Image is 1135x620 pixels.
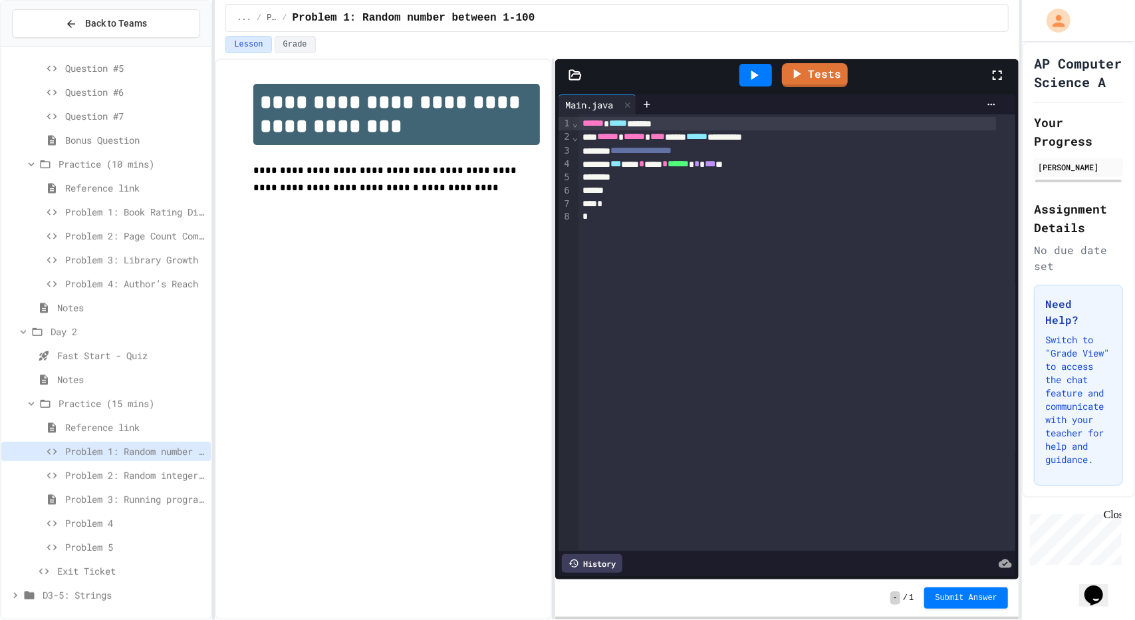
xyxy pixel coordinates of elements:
[65,468,205,482] span: Problem 2: Random integer between 25-75
[1045,296,1112,328] h3: Need Help?
[559,171,572,184] div: 5
[65,420,205,434] span: Reference link
[1034,200,1123,237] h2: Assignment Details
[1034,54,1123,91] h1: AP Computer Science A
[1025,509,1122,565] iframe: chat widget
[65,205,205,219] span: Problem 1: Book Rating Difference
[572,118,578,128] span: Fold line
[12,9,200,38] button: Back to Teams
[65,85,205,99] span: Question #6
[559,130,572,144] div: 2
[293,10,535,26] span: Problem 1: Random number between 1-100
[559,98,620,112] div: Main.java
[282,13,287,23] span: /
[1079,567,1122,607] iframe: chat widget
[65,229,205,243] span: Problem 2: Page Count Comparison
[5,5,92,84] div: Chat with us now!Close
[562,554,622,573] div: History
[65,133,205,147] span: Bonus Question
[559,117,572,130] div: 1
[275,36,316,53] button: Grade
[924,587,1008,609] button: Submit Answer
[782,63,848,87] a: Tests
[559,210,572,224] div: 8
[65,181,205,195] span: Reference link
[1045,333,1112,466] p: Switch to "Grade View" to access the chat feature and communicate with your teacher for help and ...
[1033,5,1074,36] div: My Account
[559,94,636,114] div: Main.java
[1038,161,1119,173] div: [PERSON_NAME]
[65,516,205,530] span: Problem 4
[267,13,277,23] span: Practice (15 mins)
[59,396,205,410] span: Practice (15 mins)
[59,157,205,171] span: Practice (10 mins)
[85,17,147,31] span: Back to Teams
[559,198,572,211] div: 7
[890,591,900,605] span: -
[559,144,572,158] div: 3
[1034,242,1123,274] div: No due date set
[65,109,205,123] span: Question #7
[51,325,205,339] span: Day 2
[909,593,914,603] span: 1
[57,349,205,363] span: Fast Start - Quiz
[65,540,205,554] span: Problem 5
[559,158,572,171] div: 4
[65,492,205,506] span: Problem 3: Running programs
[65,61,205,75] span: Question #5
[559,184,572,198] div: 6
[65,253,205,267] span: Problem 3: Library Growth
[1034,113,1123,150] h2: Your Progress
[43,588,205,602] span: D3-5: Strings
[903,593,908,603] span: /
[65,277,205,291] span: Problem 4: Author’s Reach
[225,36,271,53] button: Lesson
[257,13,261,23] span: /
[65,444,205,458] span: Problem 1: Random number between 1-100
[57,301,205,315] span: Notes
[237,13,251,23] span: ...
[57,564,205,578] span: Exit Ticket
[57,373,205,387] span: Notes
[935,593,997,603] span: Submit Answer
[572,132,578,142] span: Fold line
